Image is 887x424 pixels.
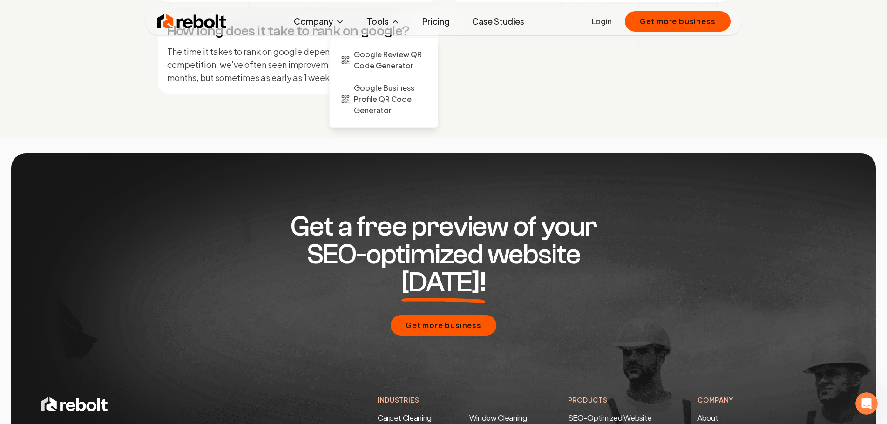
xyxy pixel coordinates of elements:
h4: Products [568,395,660,405]
h4: Industries [378,395,531,405]
p: The time it takes to rank on google depends on your industry and competition, we've often seen im... [167,45,429,84]
img: Rebolt Logo [157,12,227,31]
span: [DATE]! [401,269,486,296]
a: Window Cleaning [469,413,527,423]
a: About [697,413,718,423]
iframe: Intercom live chat [855,392,878,415]
span: Google Business Profile QR Code Generator [354,82,427,116]
h2: Get a free preview of your SEO-optimized website [265,213,623,296]
a: Google Review QR Code Generator [337,45,430,75]
span: Google Review QR Code Generator [354,49,427,71]
button: Company [286,12,352,31]
button: Tools [359,12,407,31]
a: Google Business Profile QR Code Generator [337,79,430,120]
button: Get more business [625,11,731,32]
a: SEO-Optimized Website [568,413,652,423]
h4: Company [697,395,846,405]
a: Pricing [415,12,457,31]
a: Case Studies [465,12,532,31]
button: Get more business [391,315,496,336]
a: Login [592,16,612,27]
a: Carpet Cleaning [378,413,432,423]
